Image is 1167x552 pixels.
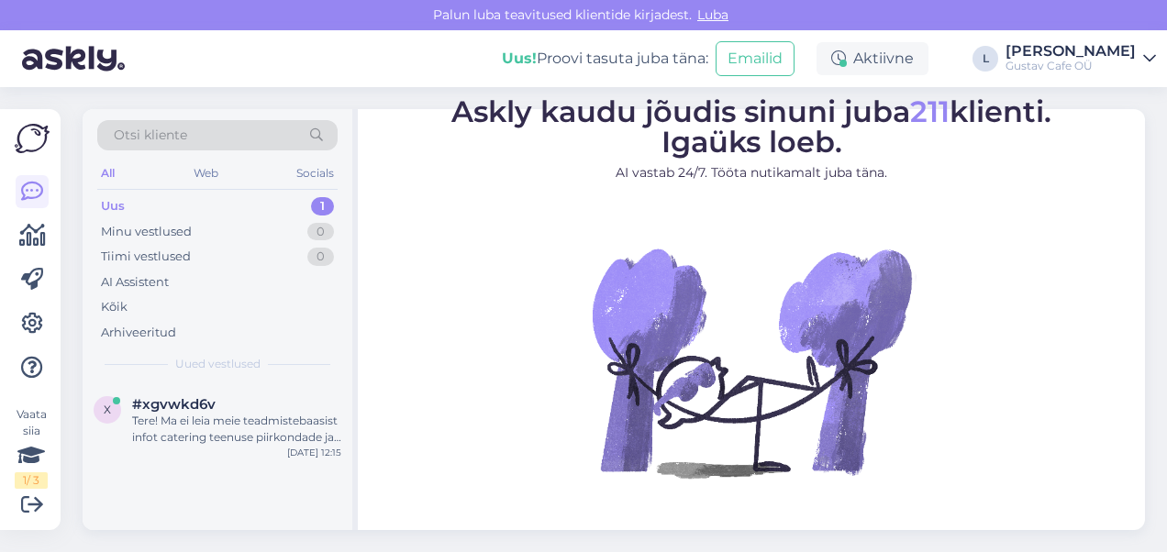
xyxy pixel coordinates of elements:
span: #xgvwkd6v [132,396,216,413]
div: 0 [307,248,334,266]
div: 0 [307,223,334,241]
div: L [972,46,998,72]
div: 1 / 3 [15,472,48,489]
div: Aktiivne [817,42,928,75]
img: No Chat active [586,197,917,527]
b: Uus! [502,50,537,67]
span: x [104,403,111,416]
span: 211 [910,94,950,129]
div: 1 [311,197,334,215]
div: Kõik [101,298,128,316]
span: Otsi kliente [114,126,187,145]
img: Askly Logo [15,124,50,153]
div: Tiimi vestlused [101,248,191,266]
div: Tere! Ma ei leia meie teadmistebaasist infot catering teenuse piirkondade ja transporditasude koh... [132,413,341,446]
div: Uus [101,197,125,215]
div: Proovi tasuta juba täna: [502,48,708,70]
span: Uued vestlused [175,356,261,372]
div: [DATE] 12:15 [287,446,341,459]
div: Minu vestlused [101,223,192,241]
div: [PERSON_NAME] [1006,44,1136,59]
span: Askly kaudu jõudis sinuni juba klienti. Igaüks loeb. [451,94,1051,160]
button: Emailid [716,41,795,76]
div: AI Assistent [101,273,169,292]
p: AI vastab 24/7. Tööta nutikamalt juba täna. [451,163,1051,182]
div: Socials [293,161,338,185]
a: [PERSON_NAME]Gustav Cafe OÜ [1006,44,1156,73]
div: Web [190,161,222,185]
span: Luba [692,6,734,23]
div: Gustav Cafe OÜ [1006,59,1136,73]
div: All [97,161,118,185]
div: Arhiveeritud [101,324,176,342]
div: Vaata siia [15,406,48,489]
